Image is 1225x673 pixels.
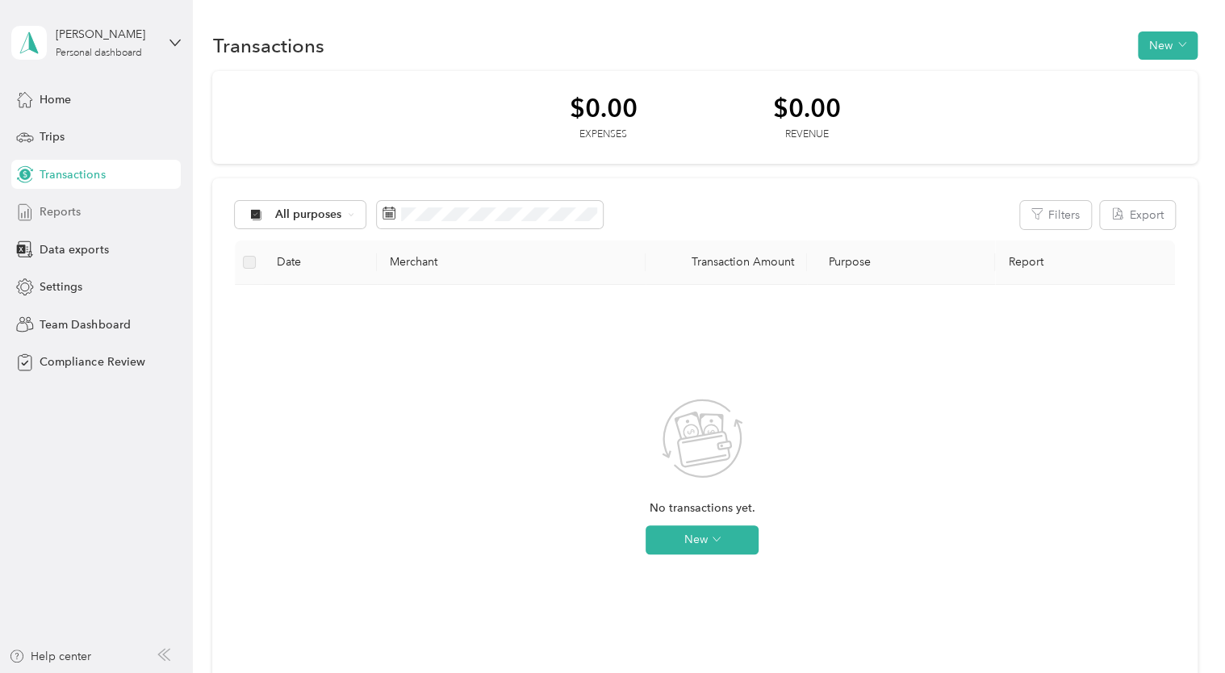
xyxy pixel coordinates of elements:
iframe: Everlance-gr Chat Button Frame [1135,583,1225,673]
button: Export [1100,201,1175,229]
div: Personal dashboard [56,48,142,58]
div: Revenue [772,127,840,142]
span: All purposes [275,209,342,220]
div: $0.00 [569,94,637,122]
button: Filters [1020,201,1091,229]
span: Reports [40,203,81,220]
span: Data exports [40,241,108,258]
button: New [1138,31,1198,60]
th: Date [264,240,377,285]
span: Transactions [40,166,105,183]
h1: Transactions [212,37,324,54]
button: Help center [9,648,91,665]
div: [PERSON_NAME] [56,26,157,43]
span: No transactions yet. [650,500,755,517]
th: Report [995,240,1174,285]
span: Settings [40,278,82,295]
th: Transaction Amount [646,240,807,285]
th: Merchant [377,240,646,285]
span: Team Dashboard [40,316,130,333]
div: $0.00 [772,94,840,122]
div: Expenses [569,127,637,142]
span: Trips [40,128,65,145]
span: Home [40,91,71,108]
span: Purpose [820,255,871,269]
span: Compliance Review [40,353,144,370]
button: New [646,525,759,554]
